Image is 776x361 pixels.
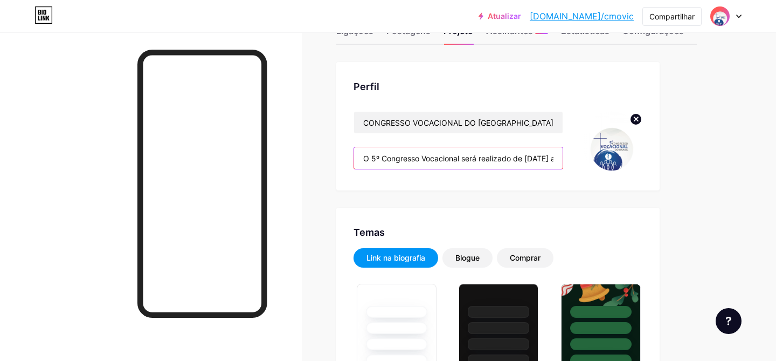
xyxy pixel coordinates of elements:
[354,112,563,133] input: Nome
[488,11,521,21] font: Atualizar
[354,81,379,92] font: Perfil
[455,253,480,262] font: Blogue
[510,253,541,262] font: Comprar
[530,10,634,23] a: [DOMAIN_NAME]/cmovic
[649,12,695,21] font: Compartilhar
[530,11,634,22] font: [DOMAIN_NAME]/cmovic
[354,227,385,238] font: Temas
[580,111,642,173] img: cmovic
[354,147,563,169] input: Biografia
[366,253,425,262] font: Link na biografia
[710,6,730,26] img: cmovic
